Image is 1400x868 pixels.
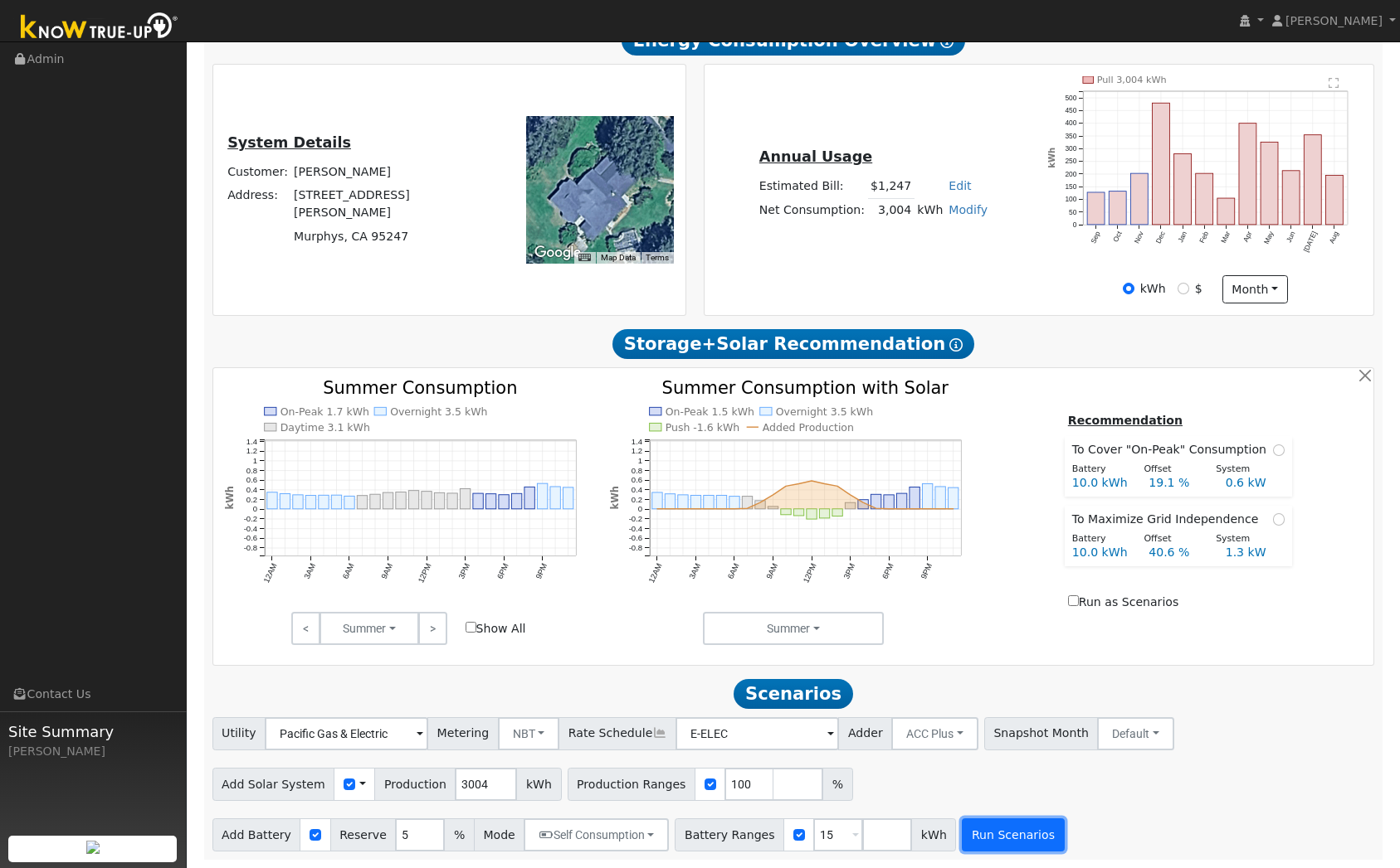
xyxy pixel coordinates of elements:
[291,225,480,248] td: Murphys, CA 95247
[427,717,499,750] span: Metering
[1111,230,1124,244] text: Oct
[418,612,447,645] a: >
[628,533,641,542] text: -0.6
[871,494,881,509] rect: onclick=""
[742,497,752,509] rect: onclick=""
[291,161,480,184] td: [PERSON_NAME]
[1198,230,1210,245] text: Feb
[675,818,784,851] span: Battery Ranges
[949,487,959,509] rect: onclick=""
[447,493,457,509] rect: onclick=""
[1109,192,1126,225] rect: onclick=""
[939,507,943,511] circle: onclick=""
[1140,544,1217,561] div: 40.6 %
[661,378,949,398] text: Summer Consumption with Solar
[768,507,778,509] rect: onclick=""
[861,501,865,504] circle: onclick=""
[838,717,892,750] span: Adder
[703,612,885,645] button: Summer
[1217,198,1235,225] rect: onclick=""
[330,818,397,851] span: Reserve
[320,612,419,645] button: Summer
[246,446,257,455] text: 1.2
[212,717,266,750] span: Utility
[1196,173,1213,225] rect: onclick=""
[1261,142,1279,225] rect: onclick=""
[1154,230,1167,245] text: Dec
[656,507,659,511] circle: onclick=""
[822,768,852,801] span: %
[919,562,934,580] text: 9PM
[227,134,351,151] u: System Details
[563,487,573,509] rect: onclick=""
[725,562,740,580] text: 6AM
[1207,532,1280,546] div: System
[379,562,394,580] text: 9AM
[601,252,636,264] button: Map Data
[665,421,739,434] text: Push -1.6 kWh
[499,495,509,509] rect: onclick=""
[498,717,560,750] button: NBT
[793,509,803,516] rect: onclick=""
[1328,230,1341,245] text: Aug
[759,501,762,504] circle: onclick=""
[370,494,380,509] rect: onclick=""
[357,496,367,509] rect: onclick=""
[1305,134,1322,225] rect: onclick=""
[745,507,749,510] circle: onclick=""
[720,507,723,511] circle: onclick=""
[331,495,341,509] rect: onclick=""
[1262,230,1276,245] text: May
[880,562,895,580] text: 6PM
[631,446,641,455] text: 1.2
[637,504,641,513] text: 0
[1065,119,1076,127] text: 400
[832,509,842,516] rect: onclick=""
[952,507,955,511] circle: onclick=""
[473,493,483,509] rect: onclick=""
[1063,544,1139,561] div: 10.0 kWh
[1072,511,1266,528] span: To Maximize Grid Independence
[637,456,641,465] text: 1
[716,495,726,508] rect: onclick=""
[875,507,878,510] circle: onclick=""
[530,242,585,264] img: Google
[495,562,510,580] text: 6PM
[819,509,829,518] rect: onclick=""
[466,620,526,638] label: Show All
[1047,148,1056,168] text: kWh
[1135,463,1207,477] div: Offset
[1065,195,1076,203] text: 100
[911,818,956,851] span: kWh
[261,562,279,584] text: 12AM
[1068,414,1183,427] u: Recommendation
[1195,280,1202,298] label: $
[984,717,1099,750] span: Snapshot Month
[1065,157,1076,165] text: 250
[681,507,685,511] circle: onclick=""
[1302,230,1319,254] text: [DATE]
[559,717,676,750] span: Rate Schedule
[772,493,775,497] circle: onclick=""
[628,524,642,533] text: -0.4
[704,495,714,508] rect: onclick=""
[1207,463,1280,477] div: System
[512,493,522,509] rect: onclick=""
[225,184,291,225] td: Address:
[225,161,291,184] td: Customer:
[836,484,839,487] circle: onclick=""
[280,421,369,434] text: Daytime 3.1 kWh
[841,562,856,580] text: 3PM
[1065,132,1076,140] text: 350
[781,509,791,515] rect: onclick=""
[915,198,946,222] td: kWh
[612,329,974,359] span: Storage+Solar Recommendation
[8,743,178,760] div: [PERSON_NAME]
[784,484,788,487] circle: onclick=""
[631,436,642,445] text: 1.4
[913,507,916,511] circle: onclick=""
[1065,182,1076,191] text: 150
[1063,463,1135,477] div: Battery
[631,485,642,494] text: 0.4
[444,818,474,851] span: %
